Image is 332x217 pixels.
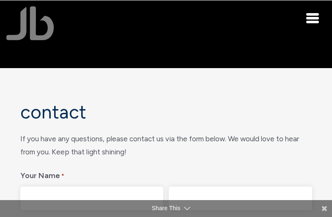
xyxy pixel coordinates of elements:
[307,13,319,23] button: Toggle navigation
[20,102,312,122] h1: Contact
[20,165,312,183] legend: Your Name
[6,6,54,40] img: Jamie Butler. The Everyday Medium
[20,132,312,158] div: If you have any questions, please contact us via the form below. We would love to hear from you. ...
